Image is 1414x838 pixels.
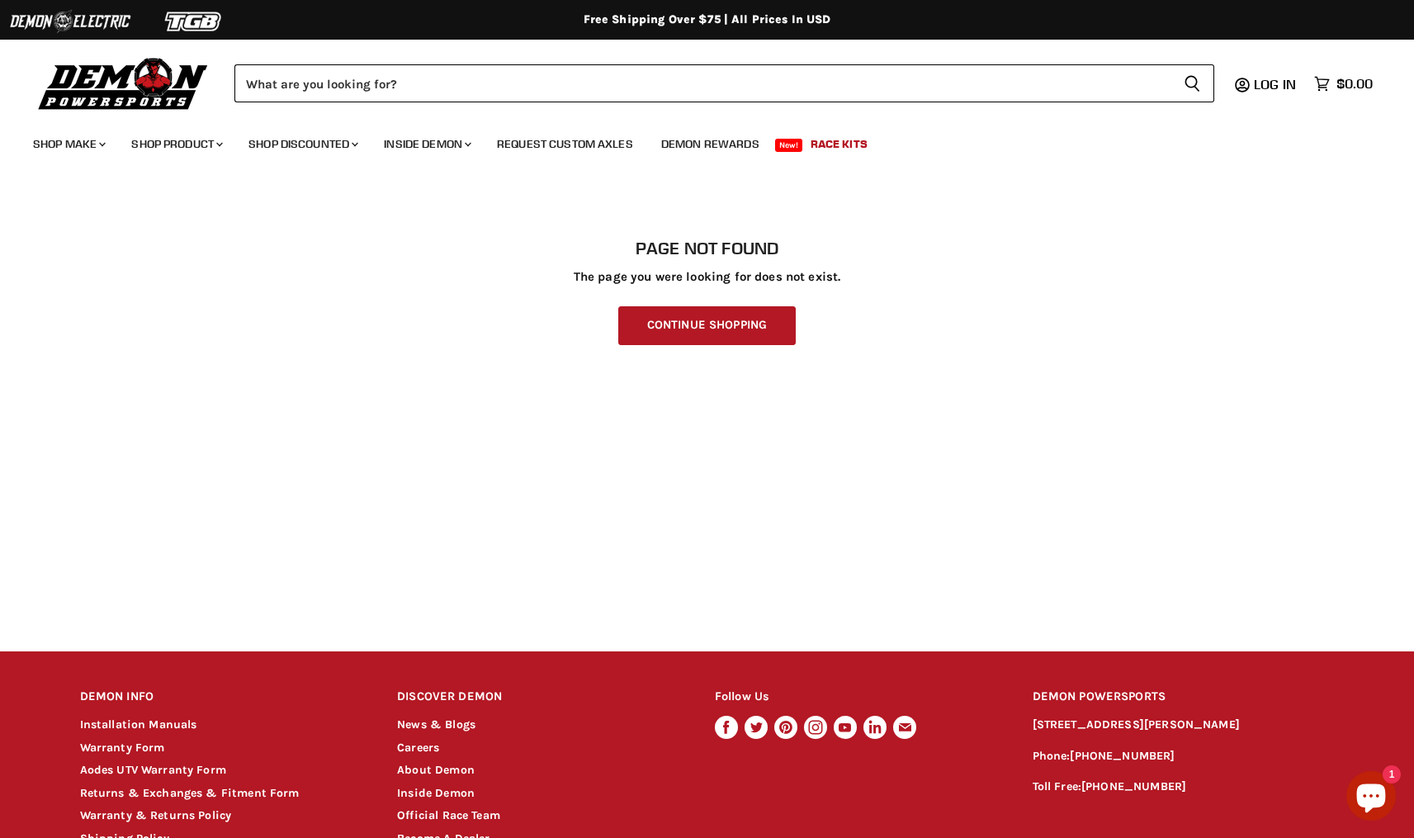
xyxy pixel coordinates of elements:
[33,54,214,112] img: Demon Powersports
[80,270,1335,284] p: The page you were looking for does not exist.
[80,239,1335,258] h1: Page not found
[80,678,367,717] h2: DEMON INFO
[715,678,1001,717] h2: Follow Us
[1033,678,1335,717] h2: DEMON POWERSPORTS
[371,127,481,161] a: Inside Demon
[236,127,368,161] a: Shop Discounted
[21,121,1369,161] ul: Main menu
[397,763,475,777] a: About Demon
[47,12,1368,27] div: Free Shipping Over $75 | All Prices In USD
[1033,778,1335,797] p: Toll Free:
[21,127,116,161] a: Shop Make
[1254,76,1296,92] span: Log in
[1246,77,1306,92] a: Log in
[1033,747,1335,766] p: Phone:
[1306,72,1381,96] a: $0.00
[618,306,796,345] a: Continue Shopping
[1033,716,1335,735] p: [STREET_ADDRESS][PERSON_NAME]
[234,64,1214,102] form: Product
[8,6,132,37] img: Demon Electric Logo 2
[80,717,197,731] a: Installation Manuals
[397,808,500,822] a: Official Race Team
[80,808,232,822] a: Warranty & Returns Policy
[485,127,646,161] a: Request Custom Axles
[1070,749,1175,763] a: [PHONE_NUMBER]
[119,127,233,161] a: Shop Product
[649,127,772,161] a: Demon Rewards
[775,139,803,152] span: New!
[80,741,165,755] a: Warranty Form
[397,717,475,731] a: News & Blogs
[397,741,439,755] a: Careers
[1170,64,1214,102] button: Search
[80,763,226,777] a: Aodes UTV Warranty Form
[397,678,683,717] h2: DISCOVER DEMON
[234,64,1170,102] input: Search
[798,127,880,161] a: Race Kits
[132,6,256,37] img: TGB Logo 2
[80,786,300,800] a: Returns & Exchanges & Fitment Form
[1336,76,1373,92] span: $0.00
[397,786,475,800] a: Inside Demon
[1081,779,1186,793] a: [PHONE_NUMBER]
[1341,771,1401,825] inbox-online-store-chat: Shopify online store chat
